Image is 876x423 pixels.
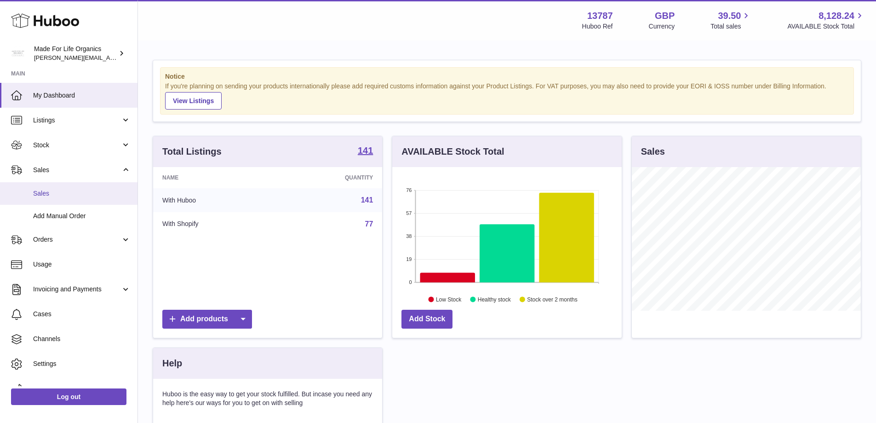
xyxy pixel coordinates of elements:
text: 19 [407,256,412,262]
td: With Huboo [153,188,277,212]
div: Currency [649,22,675,31]
div: If you're planning on sending your products internationally please add required customs informati... [165,82,849,110]
span: Total sales [710,22,751,31]
span: Stock [33,141,121,150]
span: Usage [33,260,131,269]
h3: AVAILABLE Stock Total [401,145,504,158]
h3: Sales [641,145,665,158]
div: Huboo Ref [582,22,613,31]
a: 8,128.24 AVAILABLE Stock Total [787,10,865,31]
span: 8,128.24 [819,10,854,22]
span: Cases [33,310,131,319]
a: View Listings [165,92,222,110]
span: Sales [33,166,121,174]
span: Add Manual Order [33,212,131,220]
h3: Total Listings [162,145,222,158]
th: Quantity [277,167,383,188]
a: Add Stock [401,310,452,329]
a: 141 [361,196,373,204]
span: 39.50 [718,10,741,22]
a: Log out [11,388,126,405]
a: 141 [358,146,373,157]
td: With Shopify [153,212,277,236]
h3: Help [162,357,182,370]
span: Listings [33,116,121,125]
p: Huboo is the easy way to get your stock fulfilled. But incase you need any help here's our ways f... [162,390,373,407]
a: 39.50 Total sales [710,10,751,31]
span: Invoicing and Payments [33,285,121,294]
span: Orders [33,235,121,244]
img: geoff.winwood@madeforlifeorganics.com [11,46,25,60]
strong: GBP [655,10,675,22]
text: Low Stock [436,296,462,302]
span: AVAILABLE Stock Total [787,22,865,31]
text: 76 [407,187,412,193]
strong: Notice [165,72,849,81]
span: Channels [33,335,131,343]
div: Made For Life Organics [34,45,117,62]
span: Sales [33,189,131,198]
a: 77 [365,220,373,228]
th: Name [153,167,277,188]
text: Stock over 2 months [527,296,578,302]
text: 57 [407,210,412,216]
text: 0 [409,279,412,285]
text: 38 [407,233,412,239]
a: Add products [162,310,252,329]
span: Settings [33,359,131,368]
span: My Dashboard [33,91,131,100]
text: Healthy stock [478,296,511,302]
span: [PERSON_NAME][EMAIL_ADDRESS][PERSON_NAME][DOMAIN_NAME] [34,54,234,61]
span: Returns [33,384,131,393]
strong: 141 [358,146,373,155]
strong: 13787 [587,10,613,22]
